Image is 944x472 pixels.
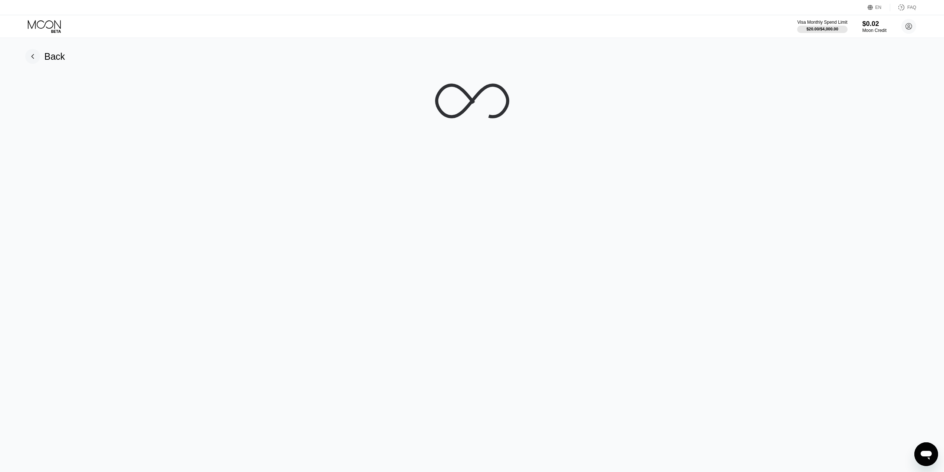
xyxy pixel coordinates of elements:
[797,20,847,25] div: Visa Monthly Spend Limit
[806,27,838,31] div: $20.00 / $4,000.00
[862,20,887,33] div: $0.02Moon Credit
[862,20,887,28] div: $0.02
[868,4,890,11] div: EN
[25,49,65,64] div: Back
[797,20,847,33] div: Visa Monthly Spend Limit$20.00/$4,000.00
[45,51,65,62] div: Back
[914,442,938,466] iframe: Кнопка запуска окна обмена сообщениями
[907,5,916,10] div: FAQ
[862,28,887,33] div: Moon Credit
[890,4,916,11] div: FAQ
[875,5,882,10] div: EN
